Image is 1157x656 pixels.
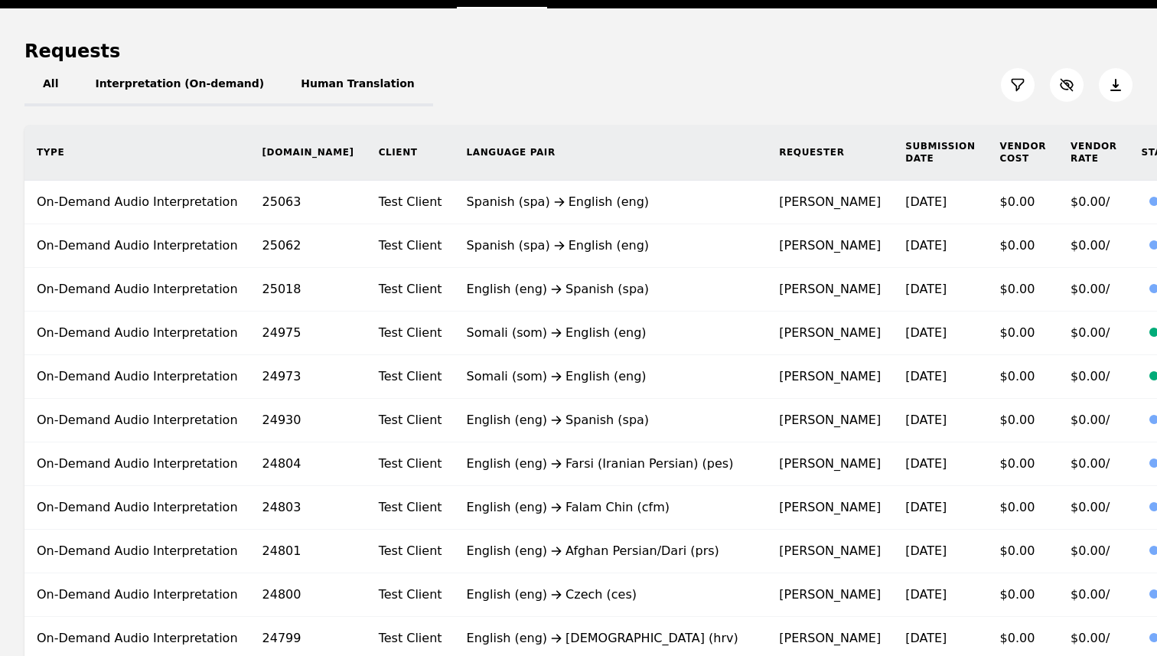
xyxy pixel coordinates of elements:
[1071,631,1110,645] span: $0.00/
[767,486,893,530] td: [PERSON_NAME]
[367,530,455,573] td: Test Client
[767,224,893,268] td: [PERSON_NAME]
[767,355,893,399] td: [PERSON_NAME]
[467,411,755,429] div: English (eng) Spanish (spa)
[24,530,250,573] td: On-Demand Audio Interpretation
[1071,369,1110,383] span: $0.00/
[905,631,947,645] time: [DATE]
[988,312,1059,355] td: $0.00
[905,543,947,558] time: [DATE]
[988,181,1059,224] td: $0.00
[767,530,893,573] td: [PERSON_NAME]
[905,587,947,602] time: [DATE]
[1071,238,1110,253] span: $0.00/
[250,181,367,224] td: 25063
[467,237,755,255] div: Spanish (spa) English (eng)
[767,125,893,181] th: Requester
[367,573,455,617] td: Test Client
[767,573,893,617] td: [PERSON_NAME]
[467,193,755,211] div: Spanish (spa) English (eng)
[905,456,947,471] time: [DATE]
[988,355,1059,399] td: $0.00
[905,325,947,340] time: [DATE]
[77,64,282,106] button: Interpretation (On-demand)
[367,442,455,486] td: Test Client
[467,586,755,604] div: English (eng) Czech (ces)
[767,312,893,355] td: [PERSON_NAME]
[1071,194,1110,209] span: $0.00/
[1001,68,1035,102] button: Filter
[467,455,755,473] div: English (eng) Farsi (Iranian Persian) (pes)
[1071,587,1110,602] span: $0.00/
[250,573,367,617] td: 24800
[24,312,250,355] td: On-Demand Audio Interpretation
[988,399,1059,442] td: $0.00
[893,125,987,181] th: Submission Date
[767,442,893,486] td: [PERSON_NAME]
[24,64,77,106] button: All
[24,486,250,530] td: On-Demand Audio Interpretation
[1071,500,1110,514] span: $0.00/
[367,312,455,355] td: Test Client
[24,355,250,399] td: On-Demand Audio Interpretation
[1071,325,1110,340] span: $0.00/
[24,125,250,181] th: Type
[250,530,367,573] td: 24801
[1071,282,1110,296] span: $0.00/
[24,442,250,486] td: On-Demand Audio Interpretation
[250,486,367,530] td: 24803
[767,399,893,442] td: [PERSON_NAME]
[367,486,455,530] td: Test Client
[250,399,367,442] td: 24930
[988,486,1059,530] td: $0.00
[988,125,1059,181] th: Vendor Cost
[250,268,367,312] td: 25018
[467,324,755,342] div: Somali (som) English (eng)
[988,268,1059,312] td: $0.00
[1099,68,1133,102] button: Export Jobs
[367,355,455,399] td: Test Client
[905,194,947,209] time: [DATE]
[988,530,1059,573] td: $0.00
[455,125,768,181] th: Language Pair
[467,280,755,299] div: English (eng) Spanish (spa)
[250,355,367,399] td: 24973
[24,39,120,64] h1: Requests
[250,312,367,355] td: 24975
[24,181,250,224] td: On-Demand Audio Interpretation
[467,629,755,648] div: English (eng) [DEMOGRAPHIC_DATA] (hrv)
[1071,543,1110,558] span: $0.00/
[905,282,947,296] time: [DATE]
[467,542,755,560] div: English (eng) Afghan Persian/Dari (prs)
[905,413,947,427] time: [DATE]
[1050,68,1084,102] button: Customize Column View
[905,238,947,253] time: [DATE]
[282,64,433,106] button: Human Translation
[988,224,1059,268] td: $0.00
[467,498,755,517] div: English (eng) Falam Chin (cfm)
[905,369,947,383] time: [DATE]
[24,268,250,312] td: On-Demand Audio Interpretation
[24,573,250,617] td: On-Demand Audio Interpretation
[367,125,455,181] th: Client
[988,573,1059,617] td: $0.00
[767,268,893,312] td: [PERSON_NAME]
[367,268,455,312] td: Test Client
[1071,456,1110,471] span: $0.00/
[250,224,367,268] td: 25062
[367,224,455,268] td: Test Client
[467,367,755,386] div: Somali (som) English (eng)
[250,442,367,486] td: 24804
[250,125,367,181] th: [DOMAIN_NAME]
[1071,413,1110,427] span: $0.00/
[367,181,455,224] td: Test Client
[905,500,947,514] time: [DATE]
[988,442,1059,486] td: $0.00
[767,181,893,224] td: [PERSON_NAME]
[24,224,250,268] td: On-Demand Audio Interpretation
[1058,125,1129,181] th: Vendor Rate
[367,399,455,442] td: Test Client
[24,399,250,442] td: On-Demand Audio Interpretation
